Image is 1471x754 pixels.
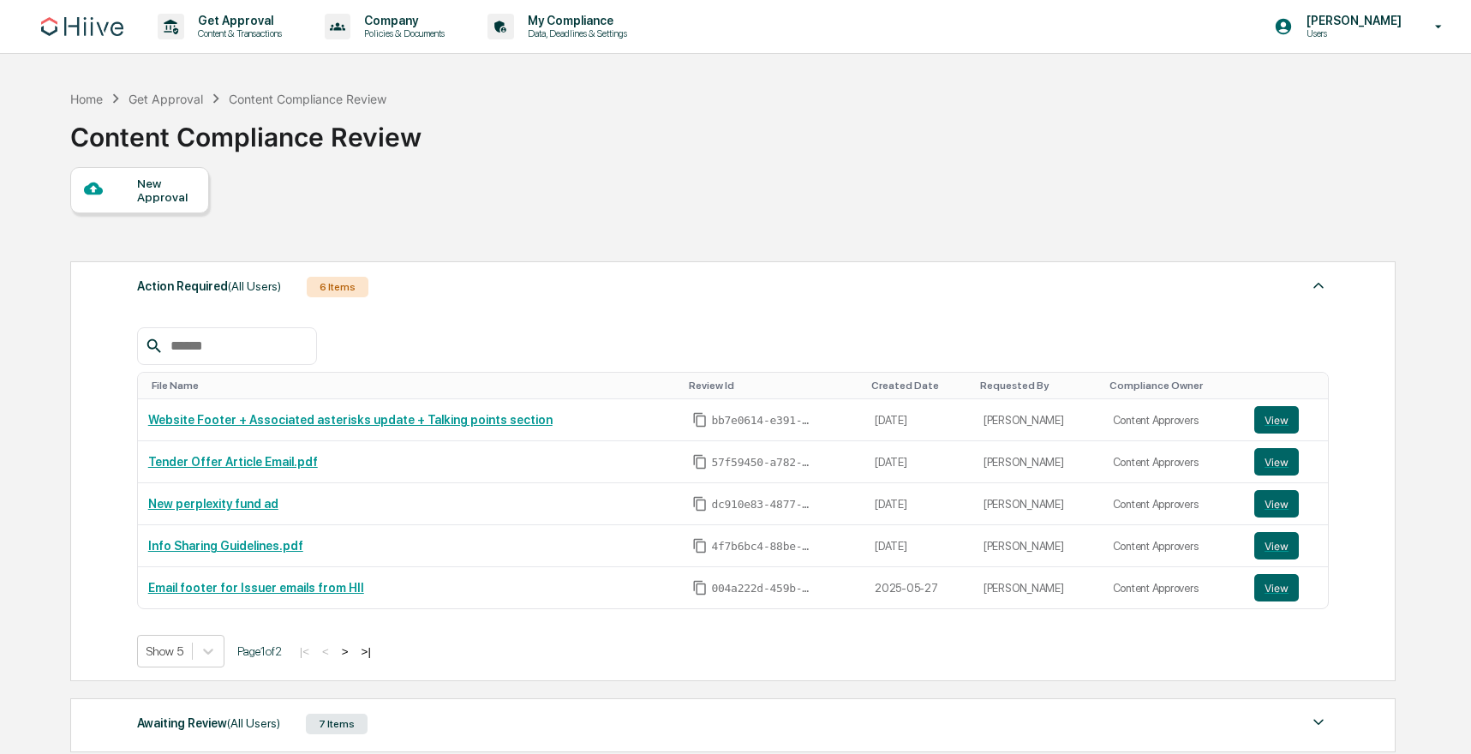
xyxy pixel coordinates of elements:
span: Page 1 of 2 [237,644,282,658]
a: View [1254,532,1317,560]
td: [PERSON_NAME] [973,525,1103,567]
a: Tender Offer Article Email.pdf [148,455,318,469]
div: 7 Items [306,714,368,734]
div: Toggle SortBy [1109,380,1237,392]
div: Content Compliance Review [229,92,386,106]
button: View [1254,532,1299,560]
td: Content Approvers [1103,399,1244,441]
button: > [337,644,354,659]
span: 4f7b6bc4-88be-4ca2-a522-de18f03e4b40 [711,540,814,554]
button: View [1254,490,1299,518]
div: Home [70,92,103,106]
div: Content Compliance Review [70,108,422,153]
p: Policies & Documents [350,27,453,39]
span: (All Users) [228,279,281,293]
td: [DATE] [864,399,973,441]
button: View [1254,448,1299,476]
a: View [1254,406,1317,434]
button: View [1254,406,1299,434]
span: 004a222d-459b-435f-b787-6a02d38831b8 [711,582,814,595]
a: New perplexity fund ad [148,497,278,511]
td: 2025-05-27 [864,567,973,608]
div: Toggle SortBy [980,380,1096,392]
td: [DATE] [864,483,973,525]
span: (All Users) [227,716,280,730]
button: |< [295,644,314,659]
p: My Compliance [514,14,636,27]
a: Website Footer + Associated asterisks update + Talking points section [148,413,553,427]
span: 57f59450-a782-4865-ac16-a45fae92c464 [711,456,814,470]
td: Content Approvers [1103,441,1244,483]
p: Get Approval [184,14,290,27]
button: < [317,644,334,659]
td: Content Approvers [1103,483,1244,525]
td: [DATE] [864,525,973,567]
div: Awaiting Review [137,712,280,734]
div: Toggle SortBy [871,380,966,392]
div: Toggle SortBy [689,380,858,392]
span: Copy Id [692,454,708,470]
span: Copy Id [692,496,708,512]
img: caret [1308,275,1329,296]
p: Data, Deadlines & Settings [514,27,636,39]
td: [DATE] [864,441,973,483]
td: [PERSON_NAME] [973,483,1103,525]
span: Copy Id [692,538,708,554]
a: Email footer for Issuer emails from HII [148,581,364,595]
a: View [1254,574,1317,601]
p: Users [1293,27,1410,39]
div: Toggle SortBy [1258,380,1320,392]
td: [PERSON_NAME] [973,441,1103,483]
a: Info Sharing Guidelines.pdf [148,539,303,553]
button: >| [356,644,376,659]
img: logo [41,17,123,36]
a: View [1254,448,1317,476]
img: caret [1308,712,1329,733]
a: View [1254,490,1317,518]
div: 6 Items [307,277,368,297]
td: [PERSON_NAME] [973,399,1103,441]
span: dc910e83-4877-4103-b15e-bf87db00f614 [711,498,814,512]
p: [PERSON_NAME] [1293,14,1410,27]
td: Content Approvers [1103,567,1244,608]
button: View [1254,574,1299,601]
div: Action Required [137,275,281,297]
p: Company [350,14,453,27]
span: Copy Id [692,580,708,595]
div: New Approval [137,177,194,204]
span: Copy Id [692,412,708,428]
div: Toggle SortBy [152,380,676,392]
p: Content & Transactions [184,27,290,39]
div: Get Approval [129,92,203,106]
td: [PERSON_NAME] [973,567,1103,608]
td: Content Approvers [1103,525,1244,567]
span: bb7e0614-e391-494b-8ce6-9867872e53d2 [711,414,814,428]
